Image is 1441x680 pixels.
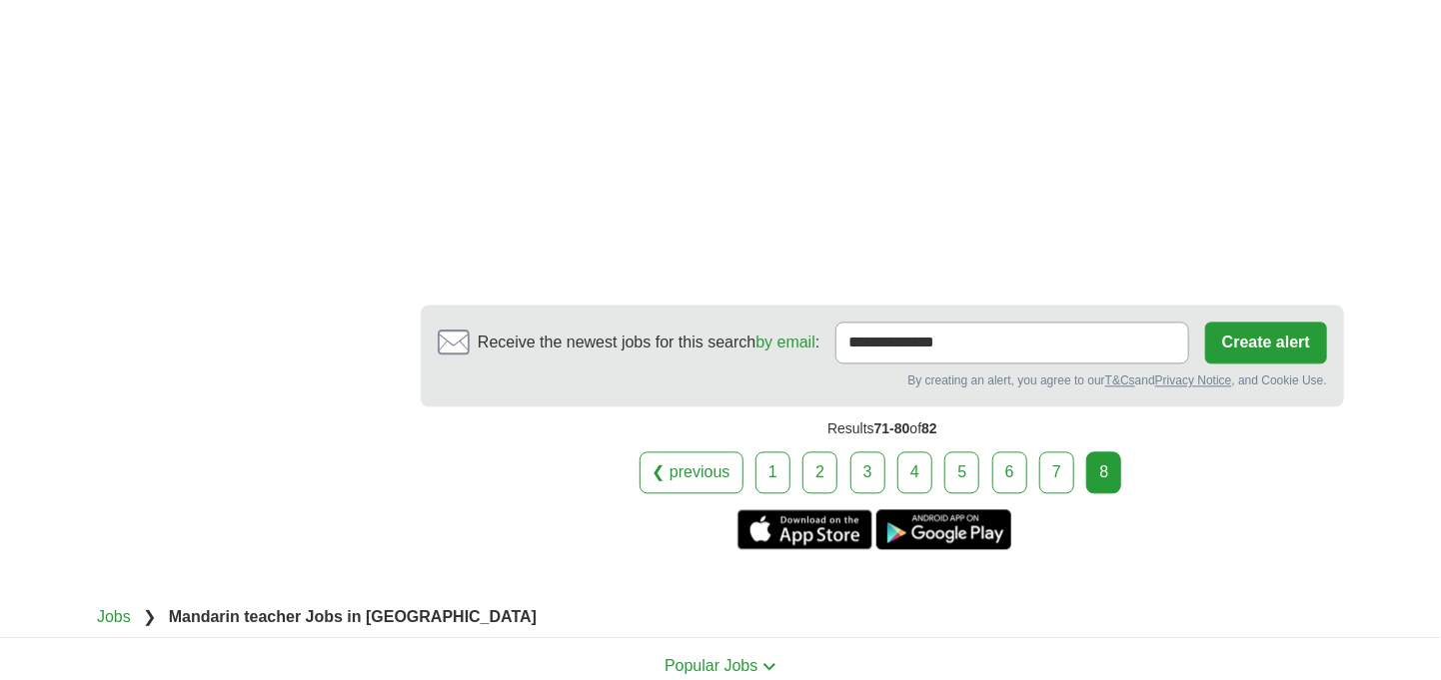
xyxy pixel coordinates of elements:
[921,420,937,436] span: 82
[874,420,910,436] span: 71-80
[1086,451,1121,493] div: 8
[876,509,1011,549] a: Get the Android app
[944,451,979,493] a: 5
[640,451,743,493] a: ❮ previous
[97,608,131,625] a: Jobs
[421,406,1344,451] div: Results of
[755,451,790,493] a: 1
[665,657,757,674] span: Popular Jobs
[802,451,837,493] a: 2
[850,451,885,493] a: 3
[992,451,1027,493] a: 6
[762,662,776,671] img: toggle icon
[143,608,156,625] span: ❯
[1039,451,1074,493] a: 7
[737,509,872,549] a: Get the iPhone app
[755,334,815,350] a: by email
[438,371,1327,389] div: By creating an alert, you agree to our and , and Cookie Use.
[897,451,932,493] a: 4
[1105,373,1135,387] a: T&Cs
[478,331,819,354] span: Receive the newest jobs for this search :
[169,608,537,625] strong: Mandarin teacher Jobs in [GEOGRAPHIC_DATA]
[1205,322,1327,363] button: Create alert
[1155,373,1232,387] a: Privacy Notice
